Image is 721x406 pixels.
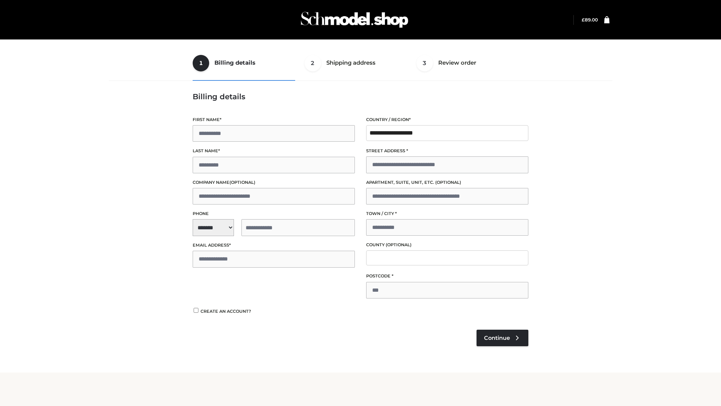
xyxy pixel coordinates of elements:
[582,17,598,23] bdi: 89.00
[201,309,251,314] span: Create an account?
[366,116,528,123] label: Country / Region
[366,179,528,186] label: Apartment, suite, unit, etc.
[193,210,355,217] label: Phone
[484,335,510,341] span: Continue
[582,17,585,23] span: £
[477,330,528,346] a: Continue
[386,242,412,247] span: (optional)
[366,210,528,217] label: Town / City
[193,116,355,123] label: First name
[229,180,255,185] span: (optional)
[435,180,461,185] span: (optional)
[193,147,355,155] label: Last name
[193,179,355,186] label: Company name
[366,147,528,155] label: Street address
[366,241,528,248] label: County
[582,17,598,23] a: £89.00
[193,92,528,101] h3: Billing details
[366,273,528,280] label: Postcode
[193,308,199,313] input: Create an account?
[193,242,355,249] label: Email address
[298,5,411,35] img: Schmodel Admin 964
